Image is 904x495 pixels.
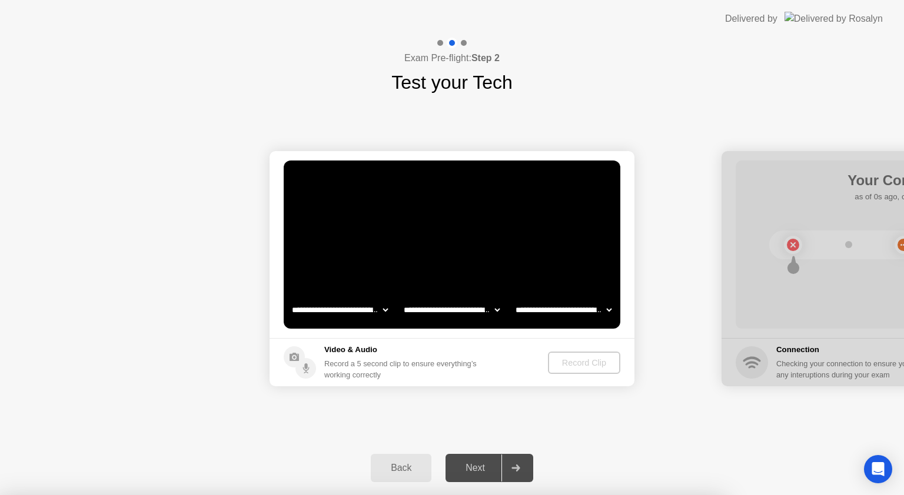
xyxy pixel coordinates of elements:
div: Back [374,463,428,473]
select: Available speakers [401,298,502,322]
img: Delivered by Rosalyn [785,12,883,25]
div: Next [449,463,501,473]
h5: Video & Audio [324,344,481,356]
div: Delivered by [725,12,777,26]
div: Record a 5 second clip to ensure everything’s working correctly [324,358,481,380]
h1: Test your Tech [391,68,513,96]
div: Open Intercom Messenger [864,455,892,483]
h4: Exam Pre-flight: [404,51,500,65]
div: Record Clip [553,358,616,367]
select: Available cameras [290,298,390,322]
select: Available microphones [513,298,614,322]
b: Step 2 [471,53,500,63]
